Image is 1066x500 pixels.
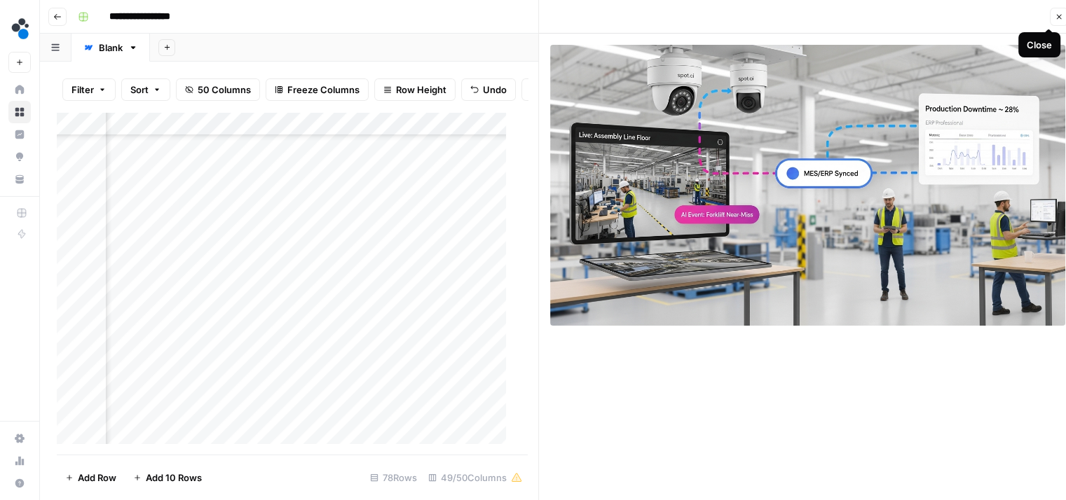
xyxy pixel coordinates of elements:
[8,450,31,472] a: Usage
[8,78,31,101] a: Home
[1027,38,1052,52] div: Close
[78,471,116,485] span: Add Row
[198,83,251,97] span: 50 Columns
[8,16,34,41] img: spot.ai Logo
[483,83,507,97] span: Undo
[71,34,150,62] a: Blank
[146,471,202,485] span: Add 10 Rows
[8,427,31,450] a: Settings
[8,11,31,46] button: Workspace: spot.ai
[364,466,423,489] div: 78 Rows
[71,83,94,97] span: Filter
[57,466,125,489] button: Add Row
[461,78,516,101] button: Undo
[8,146,31,168] a: Opportunities
[125,466,210,489] button: Add 10 Rows
[550,45,1065,326] img: Row/Cell
[8,123,31,146] a: Insights
[287,83,360,97] span: Freeze Columns
[121,78,170,101] button: Sort
[423,466,528,489] div: 49/50 Columns
[396,83,446,97] span: Row Height
[266,78,369,101] button: Freeze Columns
[99,41,123,55] div: Blank
[176,78,260,101] button: 50 Columns
[130,83,149,97] span: Sort
[8,472,31,494] button: Help + Support
[8,101,31,123] a: Browse
[8,168,31,190] a: Your Data
[62,78,116,101] button: Filter
[374,78,456,101] button: Row Height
